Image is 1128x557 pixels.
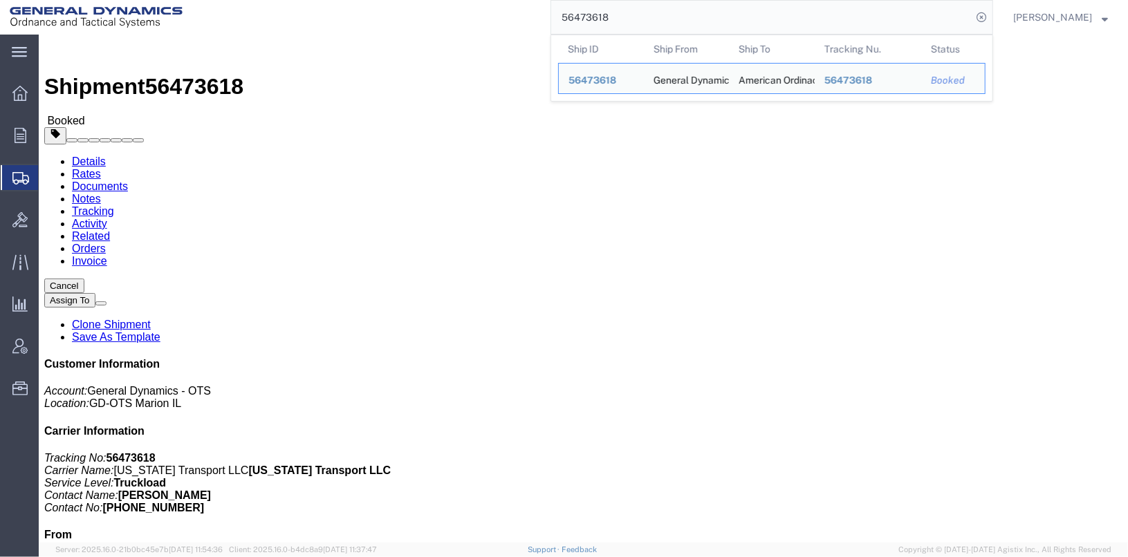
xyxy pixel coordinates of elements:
[824,73,912,88] div: 56473618
[169,545,223,554] span: [DATE] 11:54:36
[729,35,815,63] th: Ship To
[528,545,562,554] a: Support
[568,73,634,88] div: 56473618
[931,73,975,88] div: Booked
[229,545,377,554] span: Client: 2025.16.0-b4dc8a9
[558,35,992,101] table: Search Results
[1013,10,1092,25] span: Tim Schaffer
[55,545,223,554] span: Server: 2025.16.0-21b0bc45e7b
[644,35,730,63] th: Ship From
[39,35,1128,542] iframe: FS Legacy Container
[921,35,986,63] th: Status
[323,545,377,554] span: [DATE] 11:37:47
[1013,9,1109,26] button: [PERSON_NAME]
[10,7,183,28] img: logo
[739,64,805,93] div: American Ordinace LLC Army Ammo Plant
[898,544,1111,556] span: Copyright © [DATE]-[DATE] Agistix Inc., All Rights Reserved
[815,35,922,63] th: Tracking Nu.
[562,545,597,554] a: Feedback
[568,75,616,86] span: 56473618
[558,35,644,63] th: Ship ID
[824,75,872,86] span: 56473618
[654,64,720,93] div: General Dynamics - OTS
[551,1,972,34] input: Search for shipment number, reference number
